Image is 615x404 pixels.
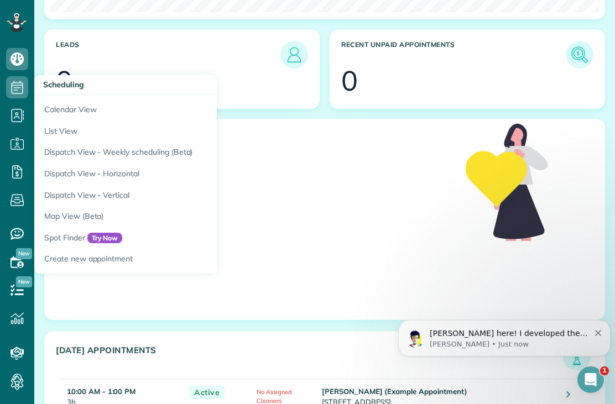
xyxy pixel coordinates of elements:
a: Dispatch View - Vertical [34,185,311,206]
a: List View [34,120,311,142]
a: Create new appointment [34,248,311,274]
a: Dispatch View - Weekly scheduling (Beta) [34,141,311,163]
span: Active [189,386,225,400]
span: New [16,248,32,259]
span: Try Now [87,233,123,244]
a: Calendar View [34,95,311,120]
a: Map View (Beta) [34,206,311,227]
span: 1 [600,366,609,375]
img: icon_leads-1bed01f49abd5b7fead27621c3d59655bb73ed531f8eeb49469d10e621d6b896.png [283,44,305,66]
strong: 10:00 AM - 1:00 PM [67,387,135,396]
h3: [DATE] Appointments [56,345,563,370]
img: icon_unpaid_appointments-47b8ce3997adf2238b356f14209ab4cced10bd1f174958f3ca8f1d0dd7fffeee.png [569,44,591,66]
span: Scheduling [43,80,84,90]
iframe: Intercom live chat [577,366,604,393]
h3: Service Rating score (past 30 days) [56,133,455,140]
a: Dispatch View - Horizontal [34,163,311,185]
iframe: Intercom notifications message [394,297,615,374]
strong: [PERSON_NAME] (Example Appointment) [322,387,467,396]
div: 0 [56,67,72,95]
h3: Leads [56,41,280,69]
span: New [16,276,32,287]
div: 0 [341,67,358,95]
a: Spot FinderTry Now [34,227,311,249]
h3: Recent unpaid appointments [341,41,566,69]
